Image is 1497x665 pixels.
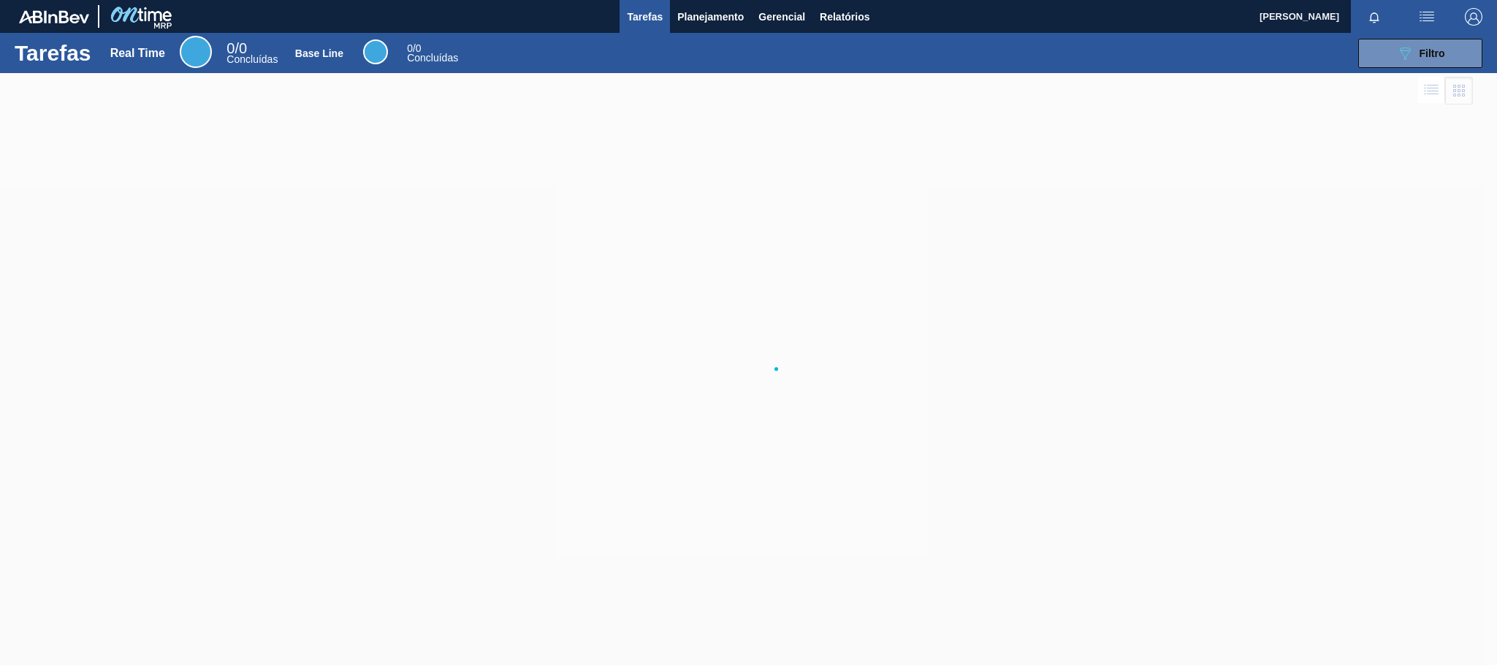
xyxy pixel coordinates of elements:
span: Concluídas [226,53,278,65]
div: Base Line [363,39,388,64]
span: Tarefas [627,8,663,26]
button: Filtro [1358,39,1482,68]
img: TNhmsLtSVTkK8tSr43FrP2fwEKptu5GPRR3wAAAABJRU5ErkJggg== [19,10,89,23]
div: Real Time [180,36,212,68]
h1: Tarefas [15,45,91,61]
img: Logout [1465,8,1482,26]
span: Concluídas [407,52,458,64]
span: 0 [407,42,413,54]
img: userActions [1418,8,1436,26]
div: Real Time [110,47,165,60]
span: Filtro [1420,47,1445,59]
span: / 0 [226,40,247,56]
span: 0 [226,40,235,56]
div: Real Time [226,42,278,64]
button: Notificações [1351,7,1398,27]
div: Base Line [407,44,458,63]
span: Planejamento [677,8,744,26]
span: Relatórios [820,8,869,26]
div: Base Line [295,47,343,59]
span: Gerencial [758,8,805,26]
span: / 0 [407,42,421,54]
